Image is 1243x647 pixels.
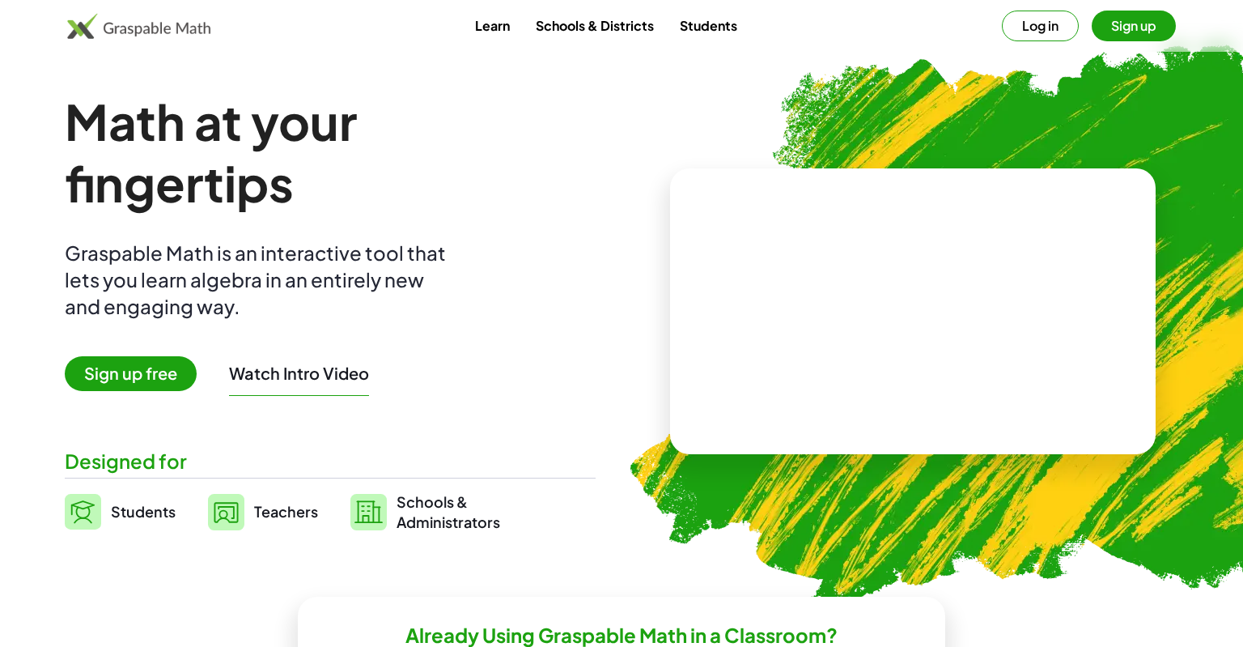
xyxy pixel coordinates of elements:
[350,492,500,532] a: Schools &Administrators
[208,492,318,532] a: Teachers
[791,251,1034,372] video: What is this? This is dynamic math notation. Dynamic math notation plays a central role in how Gr...
[65,240,453,320] div: Graspable Math is an interactive tool that lets you learn algebra in an entirely new and engaging...
[65,356,197,391] span: Sign up free
[65,492,176,532] a: Students
[1092,11,1176,41] button: Sign up
[65,91,579,214] h1: Math at your fingertips
[1002,11,1079,41] button: Log in
[523,11,667,40] a: Schools & Districts
[397,492,500,532] span: Schools & Administrators
[254,502,318,521] span: Teachers
[229,363,369,384] button: Watch Intro Video
[208,494,244,530] img: svg%3e
[65,494,101,530] img: svg%3e
[667,11,750,40] a: Students
[111,502,176,521] span: Students
[462,11,523,40] a: Learn
[65,448,596,475] div: Designed for
[350,494,387,530] img: svg%3e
